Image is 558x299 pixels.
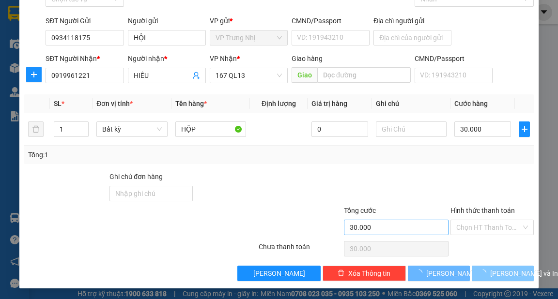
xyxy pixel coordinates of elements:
[519,121,529,137] button: plus
[216,68,282,83] span: 167 QL13
[210,55,237,62] span: VP Nhận
[480,269,490,276] span: loading
[519,125,529,133] span: plus
[408,266,470,281] button: [PERSON_NAME]
[292,15,370,26] div: CMND/Passport
[28,121,44,137] button: delete
[344,207,376,214] span: Tổng cước
[454,100,488,107] span: Cước hàng
[102,122,162,136] span: Bất kỳ
[348,268,390,279] span: Xóa Thông tin
[323,266,406,281] button: deleteXóa Thông tin
[109,173,163,180] label: Ghi chú đơn hàng
[175,121,247,137] input: VD: Bàn, Ghế
[253,268,305,279] span: [PERSON_NAME]
[472,266,534,281] button: [PERSON_NAME] và In
[373,15,451,26] div: Địa chỉ người gửi
[416,269,426,276] span: loading
[373,30,451,45] input: Địa chỉ của người gửi
[96,100,133,107] span: Đơn vị tính
[338,269,344,277] span: delete
[210,15,288,26] div: VP gửi
[237,266,321,281] button: [PERSON_NAME]
[311,100,347,107] span: Giá trị hàng
[46,53,124,64] div: SĐT Người Nhận
[128,53,206,64] div: Người nhận
[128,15,206,26] div: Người gửi
[26,67,42,82] button: plus
[490,268,558,279] span: [PERSON_NAME] và In
[216,30,282,45] span: VP Trưng Nhị
[415,53,493,64] div: CMND/Passport
[292,55,323,62] span: Giao hàng
[27,71,41,78] span: plus
[292,67,317,83] span: Giao
[258,241,343,258] div: Chưa thanh toán
[317,67,411,83] input: Dọc đường
[175,100,207,107] span: Tên hàng
[450,207,515,214] label: Hình thức thanh toán
[376,121,447,137] input: Ghi Chú
[28,149,216,160] div: Tổng: 1
[109,186,193,201] input: Ghi chú đơn hàng
[54,100,62,107] span: SL
[46,15,124,26] div: SĐT Người Gửi
[192,72,200,79] span: user-add
[426,268,478,279] span: [PERSON_NAME]
[372,94,451,113] th: Ghi chú
[262,100,296,107] span: Định lượng
[311,121,368,137] input: 0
